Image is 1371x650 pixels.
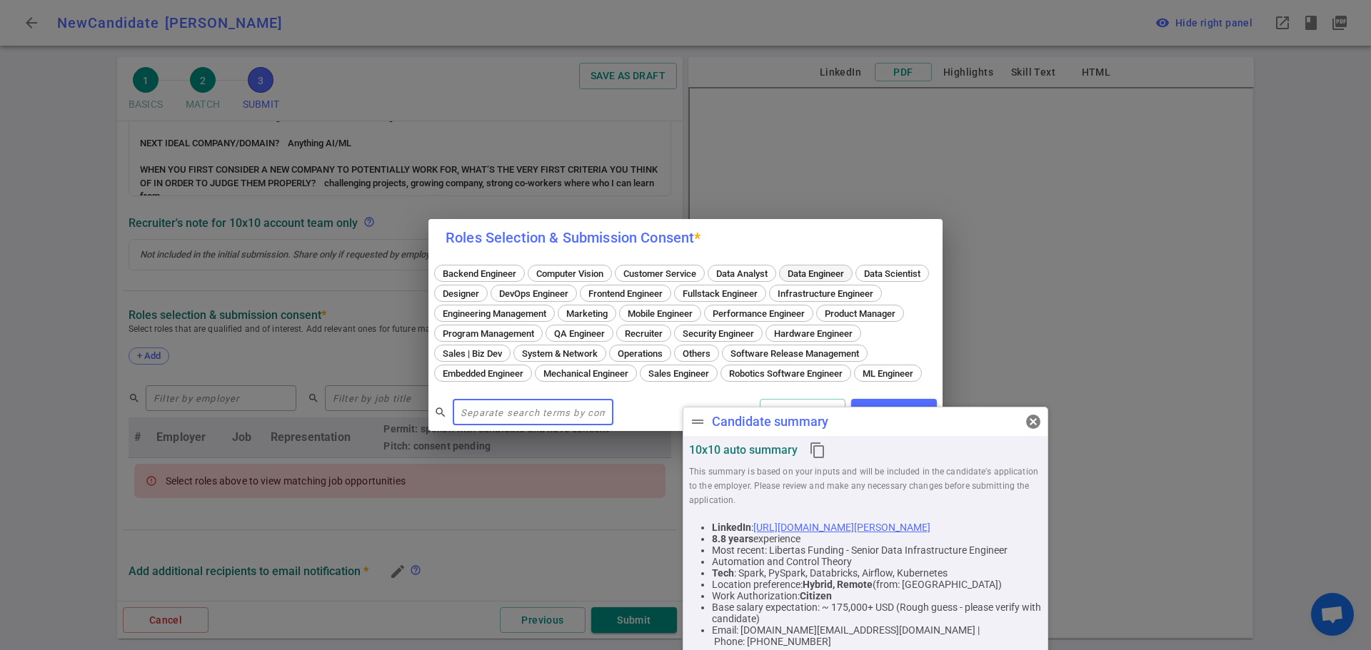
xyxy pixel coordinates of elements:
span: Fullstack Engineer [678,288,763,299]
span: Marketing [561,308,613,319]
button: Apply [851,399,937,425]
span: Computer Vision [531,268,608,279]
span: Sales Engineer [643,368,714,379]
span: QA Engineer [549,328,610,339]
span: Program Management [438,328,539,339]
span: Product Manager [820,308,900,319]
span: Customer Service [618,268,701,279]
span: Designer [438,288,484,299]
span: Mobile Engineer [623,308,698,319]
span: Backend Engineer [438,268,521,279]
span: Hardware Engineer [769,328,858,339]
span: Software Release Management [725,348,864,359]
span: Data Engineer [783,268,849,279]
span: Infrastructure Engineer [773,288,878,299]
span: Operations [613,348,668,359]
span: System & Network [517,348,603,359]
span: Robotics Software Engineer [724,368,848,379]
span: Data Analyst [711,268,773,279]
input: Separate search terms by comma or space [453,401,613,424]
span: Security Engineer [678,328,759,339]
span: Frontend Engineer [583,288,668,299]
button: Cancel [760,399,845,425]
span: Performance Engineer [708,308,810,319]
span: search [434,406,447,419]
span: ML Engineer [858,368,918,379]
span: Data Scientist [859,268,925,279]
span: Others [678,348,715,359]
label: Roles Selection & Submission Consent [446,229,701,246]
span: DevOps Engineer [494,288,573,299]
span: Sales | Biz Dev [438,348,507,359]
span: Embedded Engineer [438,368,528,379]
span: Recruiter [620,328,668,339]
span: Engineering Management [438,308,551,319]
span: Mechanical Engineer [538,368,633,379]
